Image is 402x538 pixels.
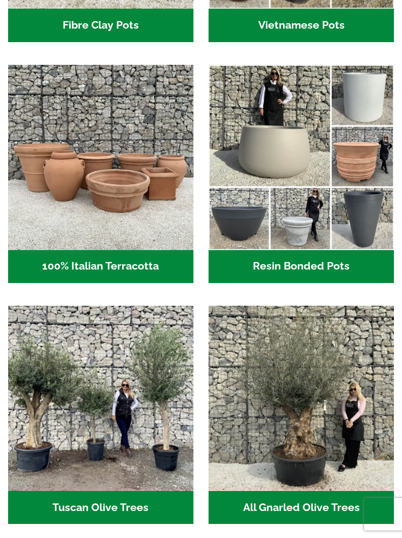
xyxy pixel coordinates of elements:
[209,65,394,283] a: Visit product category Resin Bonded Pots
[8,306,193,524] a: Visit product category Tuscan Olive Trees
[209,306,394,491] img: Home - 5833C5B7 31D0 4C3A 8E42 DB494A1738DB
[209,491,394,524] h2: All Gnarled Olive Trees
[209,9,394,42] h2: Vietnamese Pots
[8,9,193,42] h2: Fibre Clay Pots
[8,250,193,284] h2: 100% Italian Terracotta
[209,65,394,250] img: Home - 67232D1B A461 444F B0F6 BDEDC2C7E10B 1 105 c
[8,491,193,524] h2: Tuscan Olive Trees
[8,65,193,283] a: Visit product category 100% Italian Terracotta
[8,306,193,491] img: Home - 7716AD77 15EA 4607 B135 B37375859F10
[209,250,394,284] h2: Resin Bonded Pots
[209,306,394,524] a: Visit product category All Gnarled Olive Trees
[8,65,193,250] img: Home - 1B137C32 8D99 4B1A AA2F 25D5E514E47D 1 105 c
